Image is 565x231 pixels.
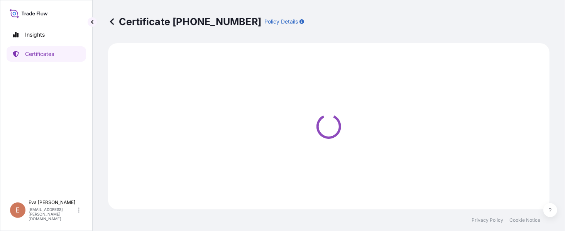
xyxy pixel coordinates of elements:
p: Policy Details [264,18,298,25]
p: Eva [PERSON_NAME] [29,199,76,206]
p: Certificates [25,50,54,58]
div: Loading [113,48,545,205]
p: [EMAIL_ADDRESS][PERSON_NAME][DOMAIN_NAME] [29,207,76,221]
p: Privacy Policy [472,217,503,223]
span: E [16,206,20,214]
p: Certificate [PHONE_NUMBER] [108,15,261,28]
p: Cookie Notice [509,217,540,223]
p: Insights [25,31,45,39]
